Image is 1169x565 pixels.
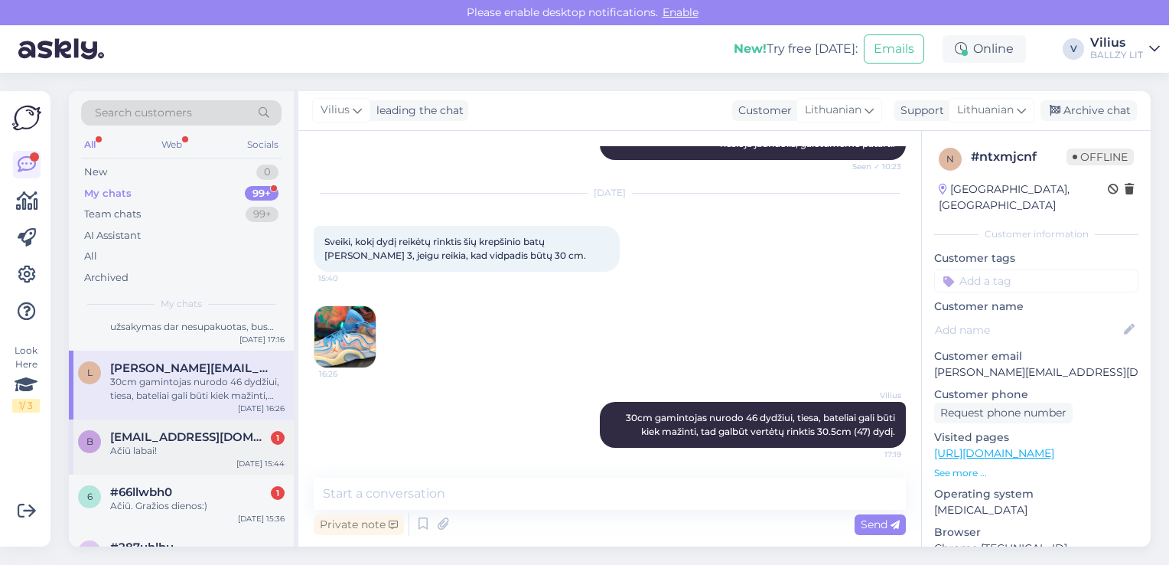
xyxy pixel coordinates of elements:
div: [GEOGRAPHIC_DATA], [GEOGRAPHIC_DATA] [939,181,1108,214]
div: [DATE] 15:44 [236,458,285,469]
div: 30cm gamintojas nurodo 46 dydžiui, tiesa, bateliai gali būti kiek mažinti, tad galbūt vertėtų rin... [110,375,285,403]
span: 15:40 [318,273,376,284]
span: Seen ✓ 10:23 [844,161,901,172]
div: Archived [84,270,129,286]
div: 1 [271,431,285,445]
span: Enable [658,5,703,19]
div: [DATE] 16:26 [238,403,285,414]
div: Customer information [934,227,1138,241]
div: Ačiū. Gražios dienos:) [110,499,285,513]
span: 2 [87,546,93,557]
span: 6 [87,491,93,502]
span: Lithuanian [805,102,861,119]
div: Ačiū labai! [110,444,285,458]
div: Laba diena, informavome kolegas, jei užsakymas dar nesupakuotas, bus atšauktas. [110,306,285,334]
div: V [1063,38,1084,60]
p: Customer email [934,348,1138,364]
div: Request phone number [934,403,1073,423]
input: Add a tag [934,269,1138,292]
span: Lithuanian [957,102,1014,119]
div: AI Assistant [84,228,141,243]
div: Archive chat [1040,100,1137,121]
span: #66llwbh0 [110,485,172,499]
div: My chats [84,186,132,201]
div: All [81,135,99,155]
div: Team chats [84,207,141,222]
div: Socials [244,135,282,155]
span: My chats [161,297,202,311]
p: Operating system [934,486,1138,502]
span: l [87,367,93,378]
span: #287uhlhu [110,541,174,554]
div: Online [943,35,1026,63]
p: Browser [934,524,1138,541]
span: 30cm gamintojas nurodo 46 dydžiui, tiesa, bateliai gali būti kiek mažinti, tad galbūt vertėtų rin... [626,412,897,437]
p: [MEDICAL_DATA] [934,502,1138,518]
img: Askly Logo [12,103,41,132]
div: Look Here [12,344,40,413]
span: Vilius [321,102,350,119]
img: Attachment [314,306,376,367]
p: Chrome [TECHNICAL_ID] [934,541,1138,557]
div: All [84,249,97,264]
div: [DATE] 15:36 [238,513,285,524]
span: 16:26 [319,368,376,380]
div: leading the chat [370,103,464,119]
div: [DATE] 17:16 [239,334,285,345]
p: [PERSON_NAME][EMAIL_ADDRESS][DOMAIN_NAME] [934,364,1138,380]
span: Offline [1066,149,1134,165]
div: Private note [314,514,404,535]
div: New [84,165,107,180]
p: Customer phone [934,387,1138,403]
div: Vilius [1090,37,1143,49]
span: Search customers [95,105,192,121]
div: Support [894,103,944,119]
p: Visited pages [934,429,1138,446]
div: 1 / 3 [12,399,40,413]
div: Web [158,135,185,155]
div: Try free [DATE]: [734,40,858,58]
p: Customer name [934,299,1138,315]
p: Customer tags [934,250,1138,266]
span: birgiolaite@icloud.com [110,430,269,444]
div: BALLZY LIT [1090,49,1143,61]
div: 0 [256,165,278,180]
span: Send [861,518,900,531]
a: ViliusBALLZY LIT [1090,37,1160,61]
span: b [86,436,93,447]
div: # ntxmjcnf [971,148,1066,166]
span: Vilius [844,390,901,401]
input: Add name [935,322,1121,338]
div: [DATE] [314,186,906,200]
span: 17:19 [844,449,901,460]
b: New! [734,41,767,56]
div: 99+ [245,186,278,201]
div: Customer [732,103,792,119]
span: n [946,153,954,165]
p: See more ... [934,466,1138,480]
div: 1 [271,486,285,500]
span: laura.valentiniene@gmail.com [110,361,269,375]
div: 99+ [246,207,278,222]
button: Emails [864,34,924,64]
a: [URL][DOMAIN_NAME] [934,446,1054,460]
span: Sveiki, kokį dydį reikėtų rinktis šių krepšinio batų [PERSON_NAME] 3, jeigu reikia, kad vidpadis ... [324,236,586,261]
